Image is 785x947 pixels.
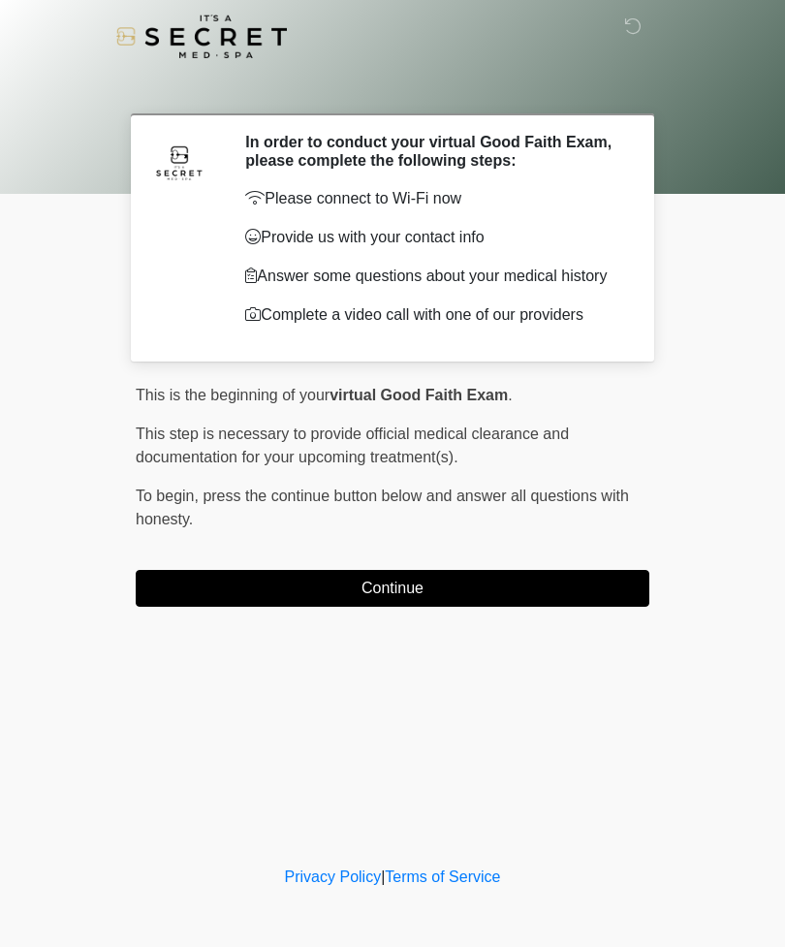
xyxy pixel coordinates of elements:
a: | [381,868,385,885]
h2: In order to conduct your virtual Good Faith Exam, please complete the following steps: [245,133,620,170]
span: This step is necessary to provide official medical clearance and documentation for your upcoming ... [136,426,569,465]
span: To begin, [136,488,203,504]
img: It's A Secret Med Spa Logo [116,15,287,58]
span: press the continue button below and answer all questions with honesty. [136,488,629,527]
p: Please connect to Wi-Fi now [245,187,620,210]
p: Provide us with your contact info [245,226,620,249]
strong: virtual Good Faith Exam [330,387,508,403]
a: Terms of Service [385,868,500,885]
a: Privacy Policy [285,868,382,885]
span: This is the beginning of your [136,387,330,403]
img: Agent Avatar [150,133,208,191]
p: Complete a video call with one of our providers [245,303,620,327]
span: . [508,387,512,403]
button: Continue [136,570,649,607]
h1: ‎ ‎ [121,70,664,106]
p: Answer some questions about your medical history [245,265,620,288]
